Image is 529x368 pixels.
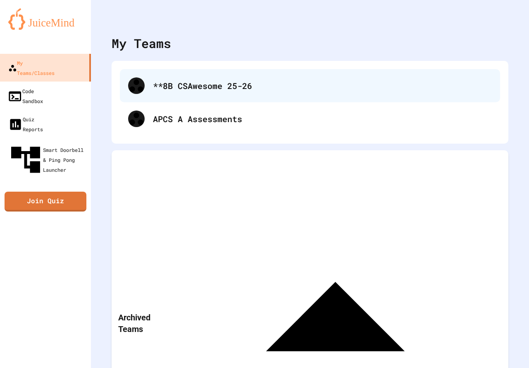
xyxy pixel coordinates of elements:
[5,192,86,212] a: Join Quiz
[8,142,88,177] div: Smart Doorbell & Ping Pong Launcher
[7,86,43,106] div: Code Sandbox
[120,102,500,135] div: APCS A Assessments
[8,114,43,134] div: Quiz Reports
[153,113,492,125] div: APCS A Assessments
[153,79,492,92] div: **8B CSAwesome 25-26
[118,312,169,335] p: Archived Teams
[120,69,500,102] div: **8B CSAwesome 25-26
[8,8,83,30] img: logo-orange.svg
[8,58,55,78] div: My Teams/Classes
[112,34,171,53] div: My Teams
